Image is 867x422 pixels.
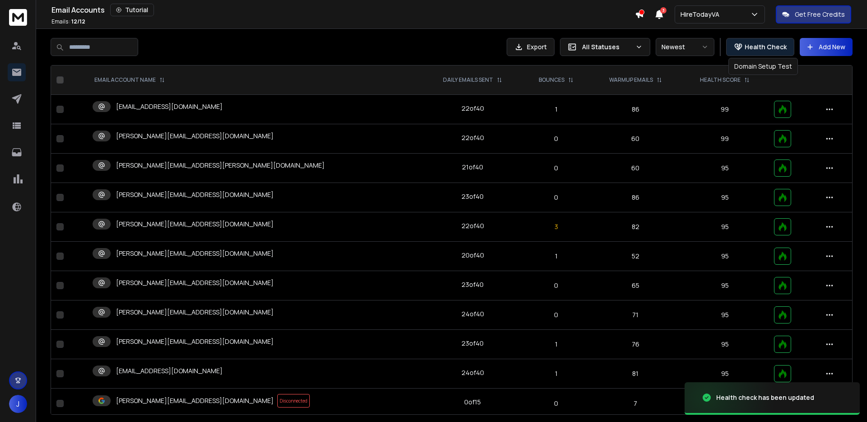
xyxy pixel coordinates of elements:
p: [PERSON_NAME][EMAIL_ADDRESS][DOMAIN_NAME] [116,396,274,405]
div: 23 of 40 [461,192,484,201]
div: 23 of 40 [461,339,484,348]
td: 86 [590,183,681,212]
td: 60 [590,154,681,183]
p: Health Check [745,42,787,52]
td: 52 [590,242,681,271]
td: 95 [681,183,769,212]
td: 60 [590,124,681,154]
p: 1 [528,252,584,261]
div: 22 of 40 [461,221,484,230]
div: 24 of 40 [461,368,484,377]
div: 22 of 40 [461,133,484,142]
p: 1 [528,105,584,114]
p: Get Free Credits [795,10,845,19]
button: J [9,395,27,413]
p: Emails : [51,18,85,25]
p: WARMUP EMAILS [609,76,653,84]
td: 99 [681,124,769,154]
p: [PERSON_NAME][EMAIL_ADDRESS][DOMAIN_NAME] [116,308,274,317]
td: 86 [590,95,681,124]
button: Newest [656,38,714,56]
p: BOUNCES [539,76,564,84]
td: 95 [681,330,769,359]
td: 95 [681,271,769,300]
p: [PERSON_NAME][EMAIL_ADDRESS][DOMAIN_NAME] [116,337,274,346]
p: DAILY EMAILS SENT [443,76,493,84]
div: 21 of 40 [462,163,483,172]
p: 0 [528,310,584,319]
p: [EMAIL_ADDRESS][DOMAIN_NAME] [116,366,223,375]
div: 22 of 40 [461,104,484,113]
button: Tutorial [110,4,154,16]
p: [PERSON_NAME][EMAIL_ADDRESS][DOMAIN_NAME] [116,190,274,199]
div: 23 of 40 [461,280,484,289]
span: Disconnected [277,394,310,408]
p: [PERSON_NAME][EMAIL_ADDRESS][DOMAIN_NAME] [116,220,274,229]
div: 24 of 40 [461,309,484,319]
button: Add New [800,38,853,56]
button: Get Free Credits [776,5,851,23]
td: 71 [590,300,681,330]
p: 1 [528,369,584,378]
td: 99 [681,95,769,124]
p: [PERSON_NAME][EMAIL_ADDRESS][DOMAIN_NAME] [116,249,274,258]
td: 65 [590,271,681,300]
p: 0 [528,164,584,173]
p: 0 [528,281,584,290]
div: 0 of 15 [464,398,481,407]
div: Health check has been updated [716,393,814,402]
td: 95 [681,242,769,271]
button: Health Check [726,38,794,56]
td: 95 [681,300,769,330]
p: [PERSON_NAME][EMAIL_ADDRESS][DOMAIN_NAME] [116,131,274,141]
span: 12 / 12 [71,18,85,25]
td: 95 [681,154,769,183]
p: 0 [528,399,584,408]
div: EMAIL ACCOUNT NAME [94,76,165,84]
td: 95 [681,212,769,242]
td: 7 [590,389,681,419]
td: 95 [681,359,769,389]
p: 0 [528,134,584,143]
p: HireTodayVA [681,10,723,19]
div: Email Accounts [51,4,635,16]
p: 1 [528,340,584,349]
p: 3 [528,222,584,231]
td: 76 [590,330,681,359]
p: [PERSON_NAME][EMAIL_ADDRESS][DOMAIN_NAME] [116,278,274,287]
td: 81 [590,359,681,389]
p: [EMAIL_ADDRESS][DOMAIN_NAME] [116,102,223,111]
p: [PERSON_NAME][EMAIL_ADDRESS][PERSON_NAME][DOMAIN_NAME] [116,161,325,170]
div: 20 of 40 [461,251,484,260]
button: Export [507,38,555,56]
td: 82 [590,212,681,242]
p: All Statuses [582,42,632,52]
span: 3 [660,7,667,14]
p: 0 [528,193,584,202]
div: Domain Setup Test [728,58,798,75]
p: HEALTH SCORE [700,76,741,84]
